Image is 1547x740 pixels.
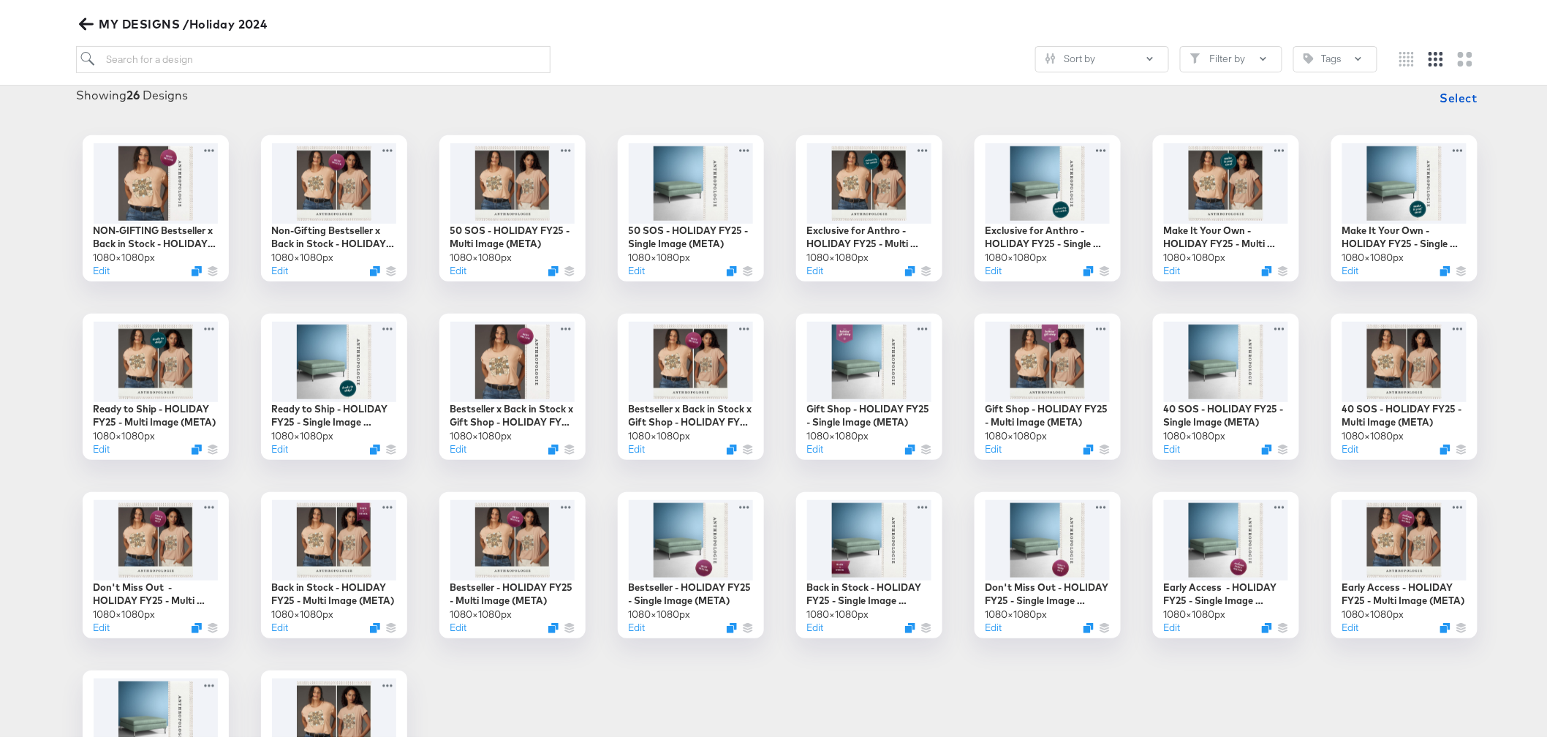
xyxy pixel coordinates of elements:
[1083,442,1094,452] svg: Duplicate
[727,442,737,452] svg: Duplicate
[272,578,396,605] div: Back in Stock - HOLIDAY FY25 - Multi Image (META)
[986,261,1002,275] button: Edit
[1440,620,1450,630] svg: Duplicate
[83,311,229,457] div: Ready to Ship - HOLIDAY FY25 - Multi Image (META)1080×1080pxEditDuplicate
[796,311,942,457] div: Gift Shop - HOLIDAY FY25 - Single Image (META)1080×1080pxEditDuplicate
[1342,399,1467,426] div: 40 SOS - HOLIDAY FY25 - Multi Image (META)
[629,439,646,453] button: Edit
[1342,618,1359,632] button: Edit
[629,221,753,248] div: 50 SOS - HOLIDAY FY25 - Single Image (META)
[1262,263,1272,273] svg: Duplicate
[450,426,512,440] div: 1080 × 1080 px
[370,620,380,630] svg: Duplicate
[76,11,273,31] button: MY DESIGNS /Holiday 2024
[629,605,691,619] div: 1080 × 1080 px
[1342,605,1404,619] div: 1080 × 1080 px
[1440,263,1450,273] button: Duplicate
[986,248,1048,262] div: 1080 × 1080 px
[548,620,559,630] button: Duplicate
[1153,489,1299,635] div: Early Access - HOLIDAY FY25 - Single Image (META)1080×1080pxEditDuplicate
[986,221,1110,248] div: Exclusive for Anthro - HOLIDAY FY25 - Single Image (META)
[126,85,140,99] strong: 26
[548,442,559,452] button: Duplicate
[986,426,1048,440] div: 1080 × 1080 px
[1342,248,1404,262] div: 1080 × 1080 px
[727,263,737,273] button: Duplicate
[1262,442,1272,452] button: Duplicate
[1153,311,1299,457] div: 40 SOS - HOLIDAY FY25 - Single Image (META)1080×1080pxEditDuplicate
[192,442,202,452] svg: Duplicate
[807,399,931,426] div: Gift Shop - HOLIDAY FY25 - Single Image (META)
[94,248,156,262] div: 1080 × 1080 px
[1293,43,1377,69] button: TagTags
[905,263,915,273] button: Duplicate
[76,84,188,101] div: Showing Designs
[1304,50,1314,61] svg: Tag
[905,620,915,630] svg: Duplicate
[439,132,586,279] div: 50 SOS - HOLIDAY FY25 - Multi Image (META)1080×1080pxEditDuplicate
[450,248,512,262] div: 1080 × 1080 px
[272,426,334,440] div: 1080 × 1080 px
[807,605,869,619] div: 1080 × 1080 px
[1342,261,1359,275] button: Edit
[1164,578,1288,605] div: Early Access - HOLIDAY FY25 - Single Image (META)
[618,489,764,635] div: Bestseller - HOLIDAY FY25 - Single Image (META)1080×1080pxEditDuplicate
[1164,618,1181,632] button: Edit
[1262,620,1272,630] svg: Duplicate
[94,426,156,440] div: 1080 × 1080 px
[1164,261,1181,275] button: Edit
[1440,85,1478,105] span: Select
[450,261,467,275] button: Edit
[272,439,289,453] button: Edit
[629,248,691,262] div: 1080 × 1080 px
[1083,620,1094,630] svg: Duplicate
[1342,221,1467,248] div: Make It Your Own - HOLIDAY FY25 - Single Image (META)
[1342,439,1359,453] button: Edit
[272,248,334,262] div: 1080 × 1080 px
[1045,50,1056,61] svg: Sliders
[1434,80,1483,110] button: Select
[1164,221,1288,248] div: Make It Your Own - HOLIDAY FY25 - Multi Image (META)
[1164,426,1226,440] div: 1080 × 1080 px
[439,311,586,457] div: Bestseller x Back in Stock x Gift Shop - HOLIDAY FY25 - Single Image (META)1080×1080pxEditDuplicate
[94,439,110,453] button: Edit
[807,261,824,275] button: Edit
[439,489,586,635] div: Bestseller - HOLIDAY FY25 - Multi Image (META)1080×1080pxEditDuplicate
[796,132,942,279] div: Exclusive for Anthro - HOLIDAY FY25 - Multi Image (META)1080×1080pxEditDuplicate
[629,261,646,275] button: Edit
[807,426,869,440] div: 1080 × 1080 px
[986,399,1110,426] div: Gift Shop - HOLIDAY FY25 - Multi Image (META)
[370,263,380,273] svg: Duplicate
[807,221,931,248] div: Exclusive for Anthro - HOLIDAY FY25 - Multi Image (META)
[94,605,156,619] div: 1080 × 1080 px
[1399,49,1414,64] svg: Small grid
[548,263,559,273] button: Duplicate
[1440,442,1450,452] svg: Duplicate
[618,132,764,279] div: 50 SOS - HOLIDAY FY25 - Single Image (META)1080×1080pxEditDuplicate
[272,399,396,426] div: Ready to Ship - HOLIDAY FY25 - Single Image (META)
[629,578,753,605] div: Bestseller - HOLIDAY FY25 - Single Image (META)
[83,489,229,635] div: Don't Miss Out - HOLIDAY FY25 - Multi Image (META)1080×1080pxEditDuplicate
[1164,439,1181,453] button: Edit
[192,263,202,273] svg: Duplicate
[1429,49,1443,64] svg: Medium grid
[261,132,407,279] div: Non-Gifting Bestseller x Back in Stock - HOLIDAY FY25 - Multi Image (META)1080×1080pxEditDuplicate
[1164,248,1226,262] div: 1080 × 1080 px
[986,578,1110,605] div: Don't Miss Out - HOLIDAY FY25 - Single Image (META)
[1190,50,1200,61] svg: Filter
[1153,132,1299,279] div: Make It Your Own - HOLIDAY FY25 - Multi Image (META)1080×1080pxEditDuplicate
[370,442,380,452] button: Duplicate
[450,439,467,453] button: Edit
[1331,311,1478,457] div: 40 SOS - HOLIDAY FY25 - Multi Image (META)1080×1080pxEditDuplicate
[94,399,218,426] div: Ready to Ship - HOLIDAY FY25 - Multi Image (META)
[1342,426,1404,440] div: 1080 × 1080 px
